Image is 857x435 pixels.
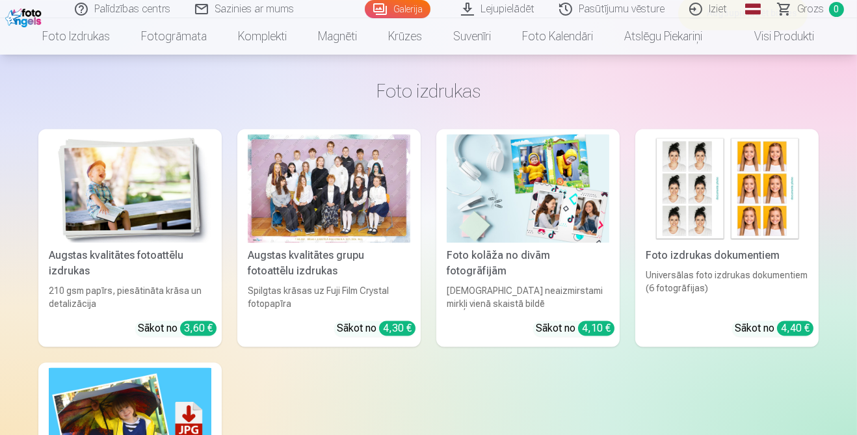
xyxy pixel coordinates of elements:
[337,321,415,336] div: Sākot no
[44,284,217,310] div: 210 gsm papīrs, piesātināta krāsa un detalizācija
[373,18,438,55] a: Krūzes
[44,248,217,279] div: Augstas kvalitātes fotoattēlu izdrukas
[609,18,719,55] a: Atslēgu piekariņi
[379,321,415,336] div: 4,30 €
[243,248,415,279] div: Augstas kvalitātes grupu fotoattēlu izdrukas
[126,18,223,55] a: Fotogrāmata
[777,321,813,336] div: 4,40 €
[797,1,824,17] span: Grozs
[640,248,813,263] div: Foto izdrukas dokumentiem
[536,321,614,336] div: Sākot no
[180,321,217,336] div: 3,60 €
[447,134,609,243] img: Foto kolāža no divām fotogrāfijām
[578,321,614,336] div: 4,10 €
[138,321,217,336] div: Sākot no
[303,18,373,55] a: Magnēti
[436,129,620,347] a: Foto kolāža no divām fotogrāfijāmFoto kolāža no divām fotogrāfijām[DEMOGRAPHIC_DATA] neaizmirstam...
[27,18,126,55] a: Foto izdrukas
[735,321,813,336] div: Sākot no
[635,129,819,347] a: Foto izdrukas dokumentiemFoto izdrukas dokumentiemUniversālas foto izdrukas dokumentiem (6 fotogr...
[442,248,614,279] div: Foto kolāža no divām fotogrāfijām
[38,129,222,347] a: Augstas kvalitātes fotoattēlu izdrukasAugstas kvalitātes fotoattēlu izdrukas210 gsm papīrs, piesā...
[243,284,415,310] div: Spilgtas krāsas uz Fuji Film Crystal fotopapīra
[507,18,609,55] a: Foto kalendāri
[442,284,614,310] div: [DEMOGRAPHIC_DATA] neaizmirstami mirkļi vienā skaistā bildē
[5,5,45,27] img: /fa1
[223,18,303,55] a: Komplekti
[49,134,211,243] img: Augstas kvalitātes fotoattēlu izdrukas
[646,134,808,243] img: Foto izdrukas dokumentiem
[49,79,808,103] h3: Foto izdrukas
[438,18,507,55] a: Suvenīri
[237,129,421,347] a: Augstas kvalitātes grupu fotoattēlu izdrukasSpilgtas krāsas uz Fuji Film Crystal fotopapīraSākot ...
[640,269,813,310] div: Universālas foto izdrukas dokumentiem (6 fotogrāfijas)
[719,18,830,55] a: Visi produkti
[829,2,844,17] span: 0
